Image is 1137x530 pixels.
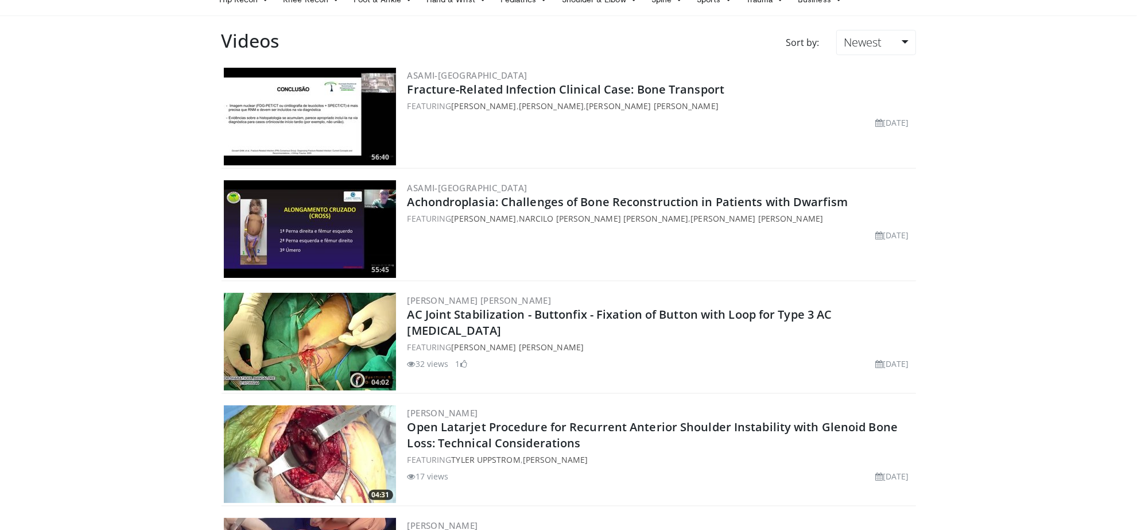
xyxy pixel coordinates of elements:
[875,117,909,129] li: [DATE]
[368,490,393,500] span: 04:31
[586,100,719,111] a: [PERSON_NAME] [PERSON_NAME]
[408,454,914,466] div: FEATURING ,
[368,152,393,163] span: 56:40
[408,100,914,112] div: FEATURING , ,
[875,358,909,370] li: [DATE]
[408,212,914,225] div: FEATURING , ,
[222,30,280,52] h2: Videos
[408,69,527,81] a: ASAMI-[GEOGRAPHIC_DATA]
[408,358,449,370] li: 32 views
[451,100,516,111] a: [PERSON_NAME]
[519,100,584,111] a: [PERSON_NAME]
[408,194,848,210] a: Achondroplasia: Challenges of Bone Reconstruction in Patients with Dwarfism
[408,470,449,482] li: 17 views
[224,293,396,390] img: c2f644dc-a967-485d-903d-283ce6bc3929.300x170_q85_crop-smart_upscale.jpg
[224,68,396,165] img: 7827b68c-edda-4073-a757-b2e2fb0a5246.300x170_q85_crop-smart_upscale.jpg
[368,377,393,388] span: 04:02
[408,407,478,419] a: [PERSON_NAME]
[408,82,725,97] a: Fracture-Related Infection Clinical Case: Bone Transport
[408,295,552,306] a: [PERSON_NAME] [PERSON_NAME]
[408,307,832,338] a: AC Joint Stabilization - Buttonfix - Fixation of Button with Loop for Type 3 AC [MEDICAL_DATA]
[451,342,584,353] a: [PERSON_NAME] [PERSON_NAME]
[519,213,689,224] a: Narcilo [PERSON_NAME] [PERSON_NAME]
[875,470,909,482] li: [DATE]
[408,182,527,194] a: ASAMI-[GEOGRAPHIC_DATA]
[224,180,396,278] a: 55:45
[523,454,588,465] a: [PERSON_NAME]
[224,405,396,503] a: 04:31
[451,213,516,224] a: [PERSON_NAME]
[368,265,393,275] span: 55:45
[224,68,396,165] a: 56:40
[875,229,909,241] li: [DATE]
[408,419,898,451] a: Open Latarjet Procedure for Recurrent Anterior Shoulder Instability with Glenoid Bone Loss: Techn...
[408,341,914,353] div: FEATURING
[456,358,467,370] li: 1
[224,405,396,503] img: 2b2da37e-a9b6-423e-b87e-b89ec568d167.300x170_q85_crop-smart_upscale.jpg
[836,30,915,55] a: Newest
[224,293,396,390] a: 04:02
[451,454,520,465] a: Tyler Uppstrom
[224,180,396,278] img: 4f2bc282-22c3-41e7-a3f0-d3b33e5d5e41.300x170_q85_crop-smart_upscale.jpg
[844,34,882,50] span: Newest
[777,30,828,55] div: Sort by:
[690,213,823,224] a: [PERSON_NAME] [PERSON_NAME]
